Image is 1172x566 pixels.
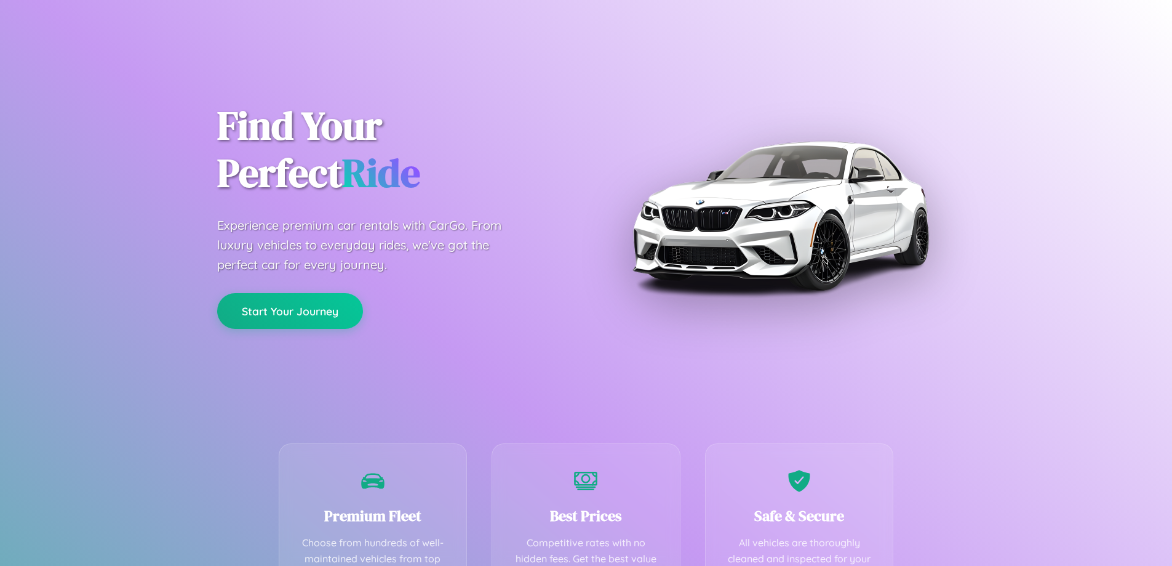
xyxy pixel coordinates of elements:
[298,506,448,526] h3: Premium Fleet
[217,293,363,329] button: Start Your Journey
[217,216,525,275] p: Experience premium car rentals with CarGo. From luxury vehicles to everyday rides, we've got the ...
[217,102,568,197] h1: Find Your Perfect
[626,62,934,370] img: Premium BMW car rental vehicle
[342,146,420,200] span: Ride
[511,506,661,526] h3: Best Prices
[724,506,875,526] h3: Safe & Secure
